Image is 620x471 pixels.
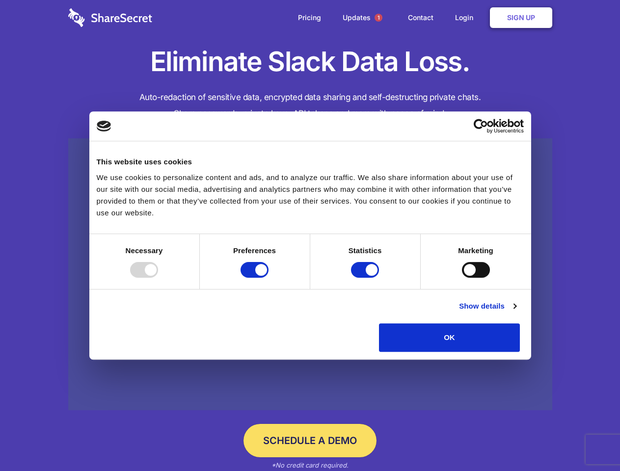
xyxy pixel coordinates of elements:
h4: Auto-redaction of sensitive data, encrypted data sharing and self-destructing private chats. Shar... [68,89,552,122]
a: Wistia video thumbnail [68,138,552,411]
a: Login [445,2,488,33]
a: Pricing [288,2,331,33]
a: Show details [459,300,516,312]
strong: Statistics [349,246,382,255]
strong: Preferences [233,246,276,255]
img: logo-wordmark-white-trans-d4663122ce5f474addd5e946df7df03e33cb6a1c49d2221995e7729f52c070b2.svg [68,8,152,27]
a: Usercentrics Cookiebot - opens in a new window [438,119,524,133]
a: Contact [398,2,443,33]
button: OK [379,323,520,352]
h1: Eliminate Slack Data Loss. [68,44,552,79]
a: Schedule a Demo [243,424,377,457]
a: Sign Up [490,7,552,28]
strong: Necessary [126,246,163,255]
strong: Marketing [458,246,493,255]
span: 1 [375,14,382,22]
em: *No credit card required. [271,461,349,469]
div: This website uses cookies [97,156,524,168]
div: We use cookies to personalize content and ads, and to analyze our traffic. We also share informat... [97,172,524,219]
img: logo [97,121,111,131]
